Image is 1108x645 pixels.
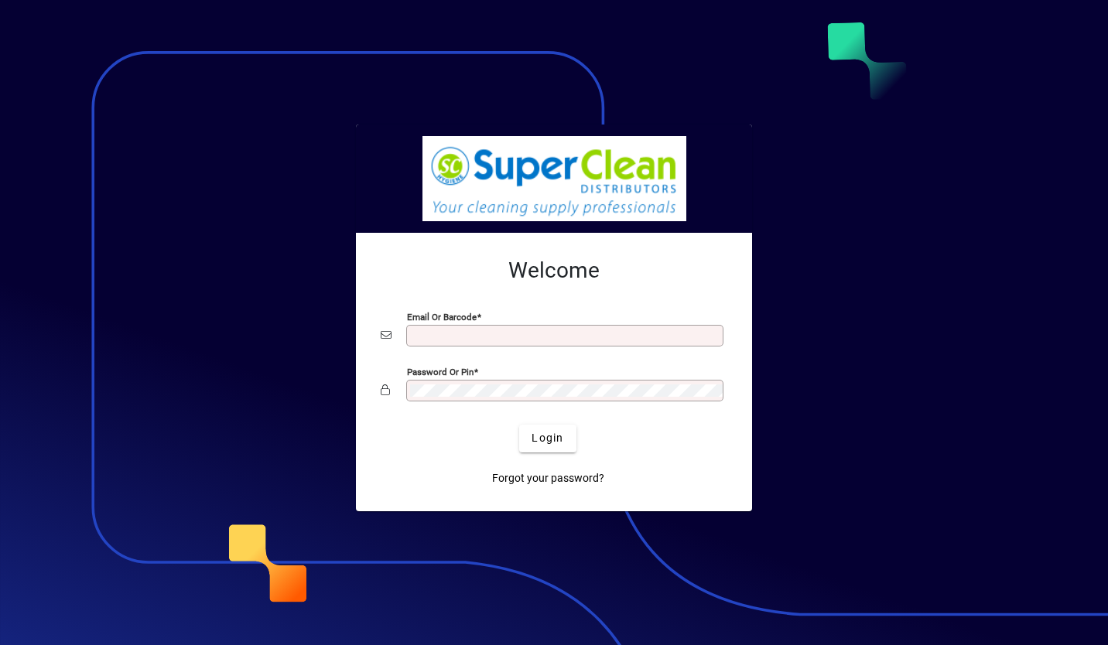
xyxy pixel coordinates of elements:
[492,470,604,486] span: Forgot your password?
[486,465,610,493] a: Forgot your password?
[407,366,474,377] mat-label: Password or Pin
[532,430,563,446] span: Login
[519,425,576,452] button: Login
[407,311,477,322] mat-label: Email or Barcode
[381,258,727,284] h2: Welcome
